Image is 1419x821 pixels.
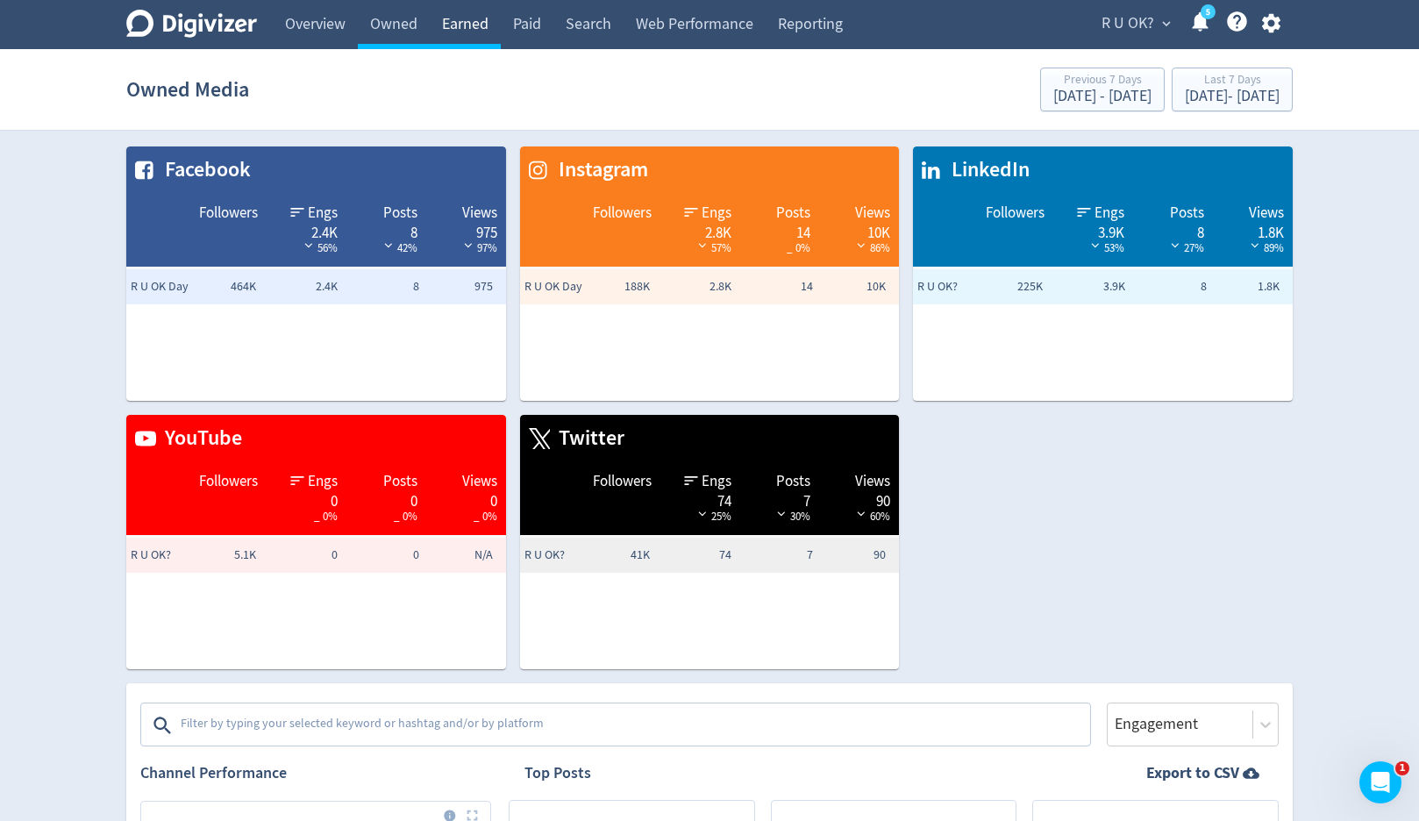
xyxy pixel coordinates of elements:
[550,424,624,453] span: Twitter
[1095,10,1175,38] button: R U OK?
[573,269,654,304] td: 188K
[1146,762,1239,784] strong: Export to CSV
[394,509,417,524] span: _ 0%
[355,491,417,505] div: 0
[702,203,731,224] span: Engs
[828,223,890,237] div: 10K
[1395,761,1409,775] span: 1
[1246,239,1264,252] img: negative-performance-white.svg
[1047,269,1129,304] td: 3.9K
[736,269,817,304] td: 14
[300,239,317,252] img: negative-performance-white.svg
[1087,239,1104,252] img: negative-performance-white.svg
[460,239,477,252] img: negative-performance-white.svg
[467,810,478,821] img: Placeholder
[314,509,338,524] span: _ 0%
[460,240,497,255] span: 97%
[380,239,397,252] img: negative-performance-white.svg
[1211,269,1293,304] td: 1.8K
[1206,6,1210,18] text: 5
[694,507,711,520] img: negative-performance-white.svg
[1185,74,1280,89] div: Last 7 Days
[773,509,810,524] span: 30%
[1159,16,1174,32] span: expand_more
[694,509,731,524] span: 25%
[749,223,811,237] div: 14
[474,509,497,524] span: _ 0%
[550,155,648,185] span: Instagram
[199,471,258,492] span: Followers
[913,146,1293,401] table: customized table
[524,762,591,784] h2: Top Posts
[199,203,258,224] span: Followers
[1130,269,1211,304] td: 8
[1185,89,1280,104] div: [DATE] - [DATE]
[275,491,338,505] div: 0
[342,538,424,573] td: 0
[787,240,810,255] span: _ 0%
[1201,4,1216,19] a: 5
[424,269,505,304] td: 975
[260,538,342,573] td: 0
[140,762,491,784] h2: Channel Performance
[380,240,417,255] span: 42%
[1166,240,1204,255] span: 27%
[852,240,890,255] span: 86%
[275,223,338,237] div: 2.4K
[852,239,870,252] img: negative-performance-white.svg
[1102,10,1154,38] span: R U OK?
[156,424,242,453] span: YouTube
[126,146,506,401] table: customized table
[435,491,497,505] div: 0
[1170,203,1204,224] span: Posts
[943,155,1030,185] span: LinkedIn
[986,203,1045,224] span: Followers
[817,538,899,573] td: 90
[1040,68,1165,111] button: Previous 7 Days[DATE] - [DATE]
[520,415,900,669] table: customized table
[654,269,736,304] td: 2.8K
[1053,74,1152,89] div: Previous 7 Days
[1087,240,1124,255] span: 53%
[773,507,790,520] img: negative-performance-white.svg
[1249,203,1284,224] span: Views
[593,203,652,224] span: Followers
[776,203,810,224] span: Posts
[966,269,1047,304] td: 225K
[828,491,890,505] div: 90
[1095,203,1124,224] span: Engs
[1053,89,1152,104] div: [DATE] - [DATE]
[179,538,260,573] td: 5.1K
[917,278,988,296] span: R U OK?
[342,269,424,304] td: 8
[524,546,595,564] span: R U OK?
[593,471,652,492] span: Followers
[435,223,497,237] div: 975
[1222,223,1284,237] div: 1.8K
[1246,240,1284,255] span: 89%
[462,203,497,224] span: Views
[694,240,731,255] span: 57%
[669,223,731,237] div: 2.8K
[383,203,417,224] span: Posts
[669,491,731,505] div: 74
[524,278,595,296] span: R U OK Day
[855,203,890,224] span: Views
[355,223,417,237] div: 8
[852,509,890,524] span: 60%
[131,546,201,564] span: R U OK?
[300,240,338,255] span: 56%
[817,269,899,304] td: 10K
[179,269,260,304] td: 464K
[776,471,810,492] span: Posts
[654,538,736,573] td: 74
[1359,761,1401,803] iframe: Intercom live chat
[156,155,251,185] span: Facebook
[749,491,811,505] div: 7
[462,471,497,492] span: Views
[573,538,654,573] td: 41K
[424,538,505,573] td: N/A
[694,239,711,252] img: negative-performance-white.svg
[1166,239,1184,252] img: negative-performance-white.svg
[1062,223,1124,237] div: 3.9K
